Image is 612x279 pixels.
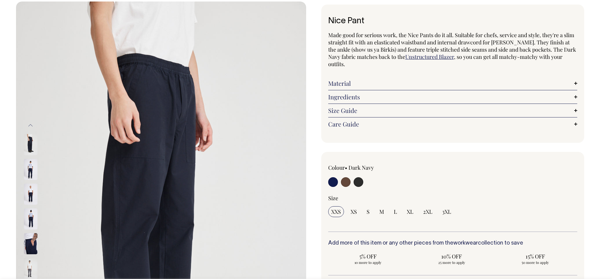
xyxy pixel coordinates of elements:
a: Unstructured Blazer [405,53,454,60]
img: charcoal [24,258,37,279]
a: Care Guide [328,120,577,128]
a: workwear [453,241,478,246]
img: dark-navy [24,233,37,254]
input: 3XL [439,206,454,217]
span: XS [351,208,357,215]
div: Size [328,194,577,202]
input: M [376,206,387,217]
span: 10 more to apply [331,260,405,265]
input: 10% OFF 25 more to apply [412,251,492,267]
img: dark-navy [24,159,37,180]
span: • [345,164,347,171]
h6: Add more of this item or any other pieces from the collection to save [328,240,577,246]
span: S [367,208,370,215]
span: XL [407,208,413,215]
span: 25 more to apply [415,260,489,265]
span: 5% OFF [331,253,405,260]
input: 5% OFF 10 more to apply [328,251,408,267]
span: 15% OFF [498,253,572,260]
label: Dark Navy [348,164,374,171]
span: 2XL [423,208,432,215]
input: XXS [328,206,344,217]
input: L [391,206,400,217]
a: Size Guide [328,107,577,114]
span: , so you can get all matchy-matchy with your outfits. [328,53,562,68]
h1: Nice Pant [328,17,577,26]
input: 2XL [420,206,436,217]
img: dark-navy [24,184,37,205]
img: dark-navy [24,134,37,155]
span: 3XL [442,208,451,215]
a: Ingredients [328,93,577,101]
div: Colour [328,164,428,171]
span: 10% OFF [415,253,489,260]
span: 50 more to apply [498,260,572,265]
button: Previous [26,119,35,132]
input: XS [348,206,360,217]
img: dark-navy [24,208,37,229]
span: L [394,208,397,215]
span: Made good for serious work, the Nice Pants do it all. Suitable for chefs, service and style, they... [328,31,576,60]
span: XXS [331,208,341,215]
a: Material [328,80,577,87]
span: M [379,208,384,215]
input: 15% OFF 50 more to apply [495,251,575,267]
input: S [364,206,373,217]
input: XL [404,206,416,217]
